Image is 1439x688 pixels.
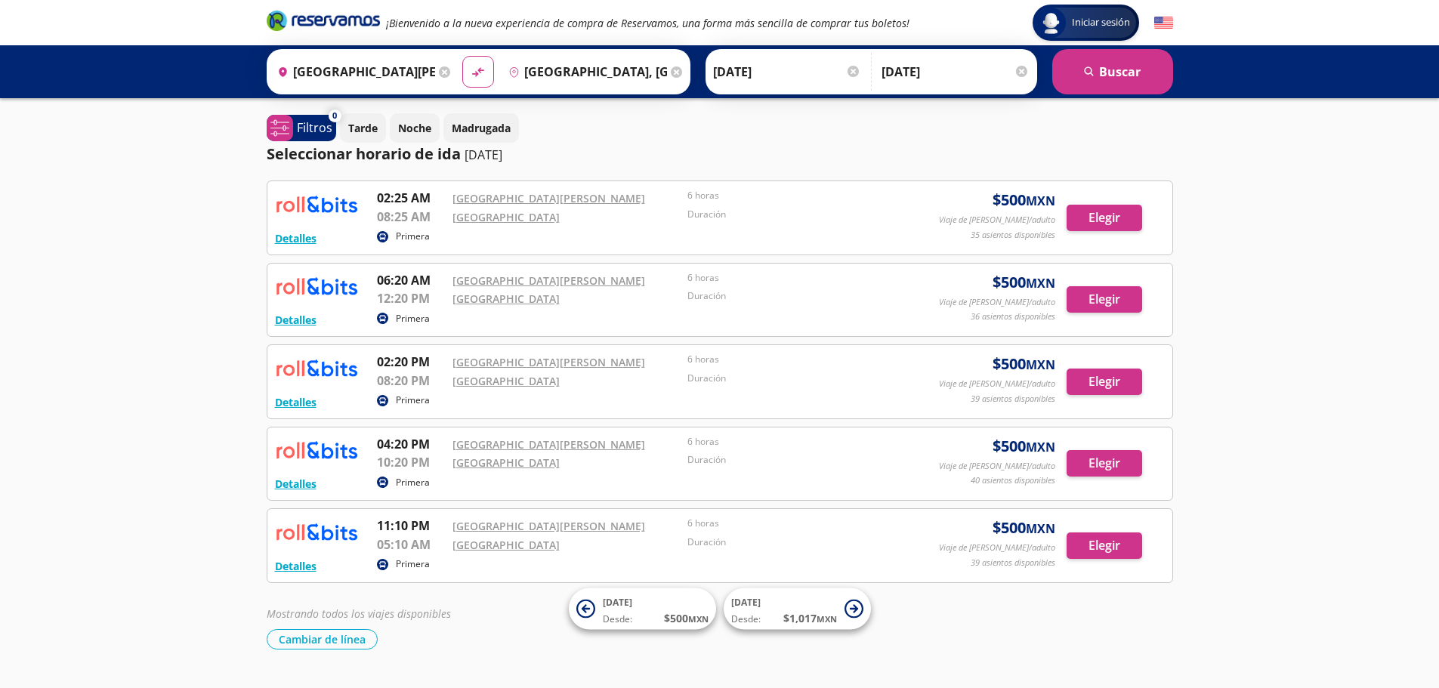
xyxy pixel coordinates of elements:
[377,208,445,226] p: 08:25 AM
[603,596,632,609] span: [DATE]
[1026,356,1055,373] small: MXN
[687,372,916,385] p: Duración
[687,208,916,221] p: Duración
[275,312,317,328] button: Detalles
[1026,193,1055,209] small: MXN
[1066,15,1136,30] span: Iniciar sesión
[297,119,332,137] p: Filtros
[465,146,502,164] p: [DATE]
[939,460,1055,473] p: Viaje de [PERSON_NAME]/adulto
[267,115,336,141] button: 0Filtros
[377,517,445,535] p: 11:10 PM
[817,613,837,625] small: MXN
[993,517,1055,539] span: $ 500
[275,189,358,219] img: RESERVAMOS
[882,53,1030,91] input: Opcional
[275,517,358,547] img: RESERVAMOS
[1067,205,1142,231] button: Elegir
[688,613,709,625] small: MXN
[396,393,430,407] p: Primera
[452,538,560,552] a: [GEOGRAPHIC_DATA]
[452,519,645,533] a: [GEOGRAPHIC_DATA][PERSON_NAME]
[1154,14,1173,32] button: English
[687,289,916,303] p: Duración
[1052,49,1173,94] button: Buscar
[275,353,358,383] img: RESERVAMOS
[332,110,337,122] span: 0
[569,588,716,630] button: [DATE]Desde:$500MXN
[1026,439,1055,455] small: MXN
[939,214,1055,227] p: Viaje de [PERSON_NAME]/adulto
[724,588,871,630] button: [DATE]Desde:$1,017MXN
[377,189,445,207] p: 02:25 AM
[713,53,861,91] input: Elegir Fecha
[993,353,1055,375] span: $ 500
[377,453,445,471] p: 10:20 PM
[267,9,380,32] i: Brand Logo
[993,189,1055,211] span: $ 500
[275,476,317,492] button: Detalles
[452,355,645,369] a: [GEOGRAPHIC_DATA][PERSON_NAME]
[275,558,317,574] button: Detalles
[939,378,1055,390] p: Viaje de [PERSON_NAME]/adulto
[377,372,445,390] p: 08:20 PM
[348,120,378,136] p: Tarde
[971,393,1055,406] p: 39 asientos disponibles
[687,353,916,366] p: 6 horas
[687,535,916,549] p: Duración
[452,191,645,205] a: [GEOGRAPHIC_DATA][PERSON_NAME]
[396,476,430,489] p: Primera
[377,271,445,289] p: 06:20 AM
[396,230,430,243] p: Primera
[452,120,511,136] p: Madrugada
[971,557,1055,569] p: 39 asientos disponibles
[267,629,378,649] button: Cambiar de línea
[267,606,451,621] em: Mostrando todos los viajes disponibles
[687,517,916,530] p: 6 horas
[275,271,358,301] img: RESERVAMOS
[971,229,1055,242] p: 35 asientos disponibles
[783,610,837,626] span: $ 1,017
[452,210,560,224] a: [GEOGRAPHIC_DATA]
[1067,286,1142,313] button: Elegir
[1067,450,1142,477] button: Elegir
[939,296,1055,309] p: Viaje de [PERSON_NAME]/adulto
[664,610,709,626] span: $ 500
[267,143,461,165] p: Seleccionar horario de ida
[687,453,916,467] p: Duración
[267,9,380,36] a: Brand Logo
[452,292,560,306] a: [GEOGRAPHIC_DATA]
[502,53,667,91] input: Buscar Destino
[396,312,430,325] p: Primera
[386,16,909,30] em: ¡Bienvenido a la nueva experiencia de compra de Reservamos, una forma más sencilla de comprar tus...
[993,435,1055,458] span: $ 500
[275,230,317,246] button: Detalles
[687,189,916,202] p: 6 horas
[377,289,445,307] p: 12:20 PM
[390,113,440,143] button: Noche
[971,474,1055,487] p: 40 asientos disponibles
[340,113,386,143] button: Tarde
[377,353,445,371] p: 02:20 PM
[275,435,358,465] img: RESERVAMOS
[687,435,916,449] p: 6 horas
[731,612,761,626] span: Desde:
[687,271,916,285] p: 6 horas
[275,394,317,410] button: Detalles
[971,310,1055,323] p: 36 asientos disponibles
[377,535,445,554] p: 05:10 AM
[603,612,632,626] span: Desde:
[452,455,560,470] a: [GEOGRAPHIC_DATA]
[993,271,1055,294] span: $ 500
[1026,520,1055,537] small: MXN
[443,113,519,143] button: Madrugada
[452,374,560,388] a: [GEOGRAPHIC_DATA]
[939,541,1055,554] p: Viaje de [PERSON_NAME]/adulto
[377,435,445,453] p: 04:20 PM
[452,273,645,288] a: [GEOGRAPHIC_DATA][PERSON_NAME]
[1067,532,1142,559] button: Elegir
[398,120,431,136] p: Noche
[1026,275,1055,292] small: MXN
[396,557,430,571] p: Primera
[271,53,436,91] input: Buscar Origen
